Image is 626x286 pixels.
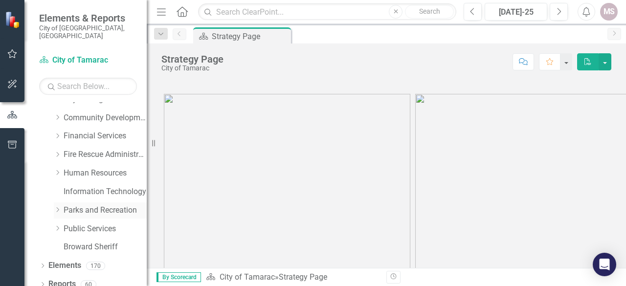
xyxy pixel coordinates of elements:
[485,3,547,21] button: [DATE]-25
[64,149,147,160] a: Fire Rescue Administration
[161,65,224,72] div: City of Tamarac
[48,260,81,271] a: Elements
[212,30,289,43] div: Strategy Page
[86,262,105,270] div: 170
[220,272,275,282] a: City of Tamarac
[39,24,137,40] small: City of [GEOGRAPHIC_DATA], [GEOGRAPHIC_DATA]
[488,6,544,18] div: [DATE]-25
[39,55,137,66] a: City of Tamarac
[39,78,137,95] input: Search Below...
[206,272,379,283] div: »
[405,5,454,19] button: Search
[64,168,147,179] a: Human Resources
[593,253,616,276] div: Open Intercom Messenger
[64,131,147,142] a: Financial Services
[164,94,410,284] img: tamarac1%20v3.png
[156,272,201,282] span: By Scorecard
[64,205,147,216] a: Parks and Recreation
[64,223,147,235] a: Public Services
[161,54,224,65] div: Strategy Page
[64,242,147,253] a: Broward Sheriff
[64,186,147,198] a: Information Technology
[600,3,618,21] button: MS
[5,11,22,28] img: ClearPoint Strategy
[419,7,440,15] span: Search
[64,112,147,124] a: Community Development
[198,3,456,21] input: Search ClearPoint...
[39,12,137,24] span: Elements & Reports
[279,272,327,282] div: Strategy Page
